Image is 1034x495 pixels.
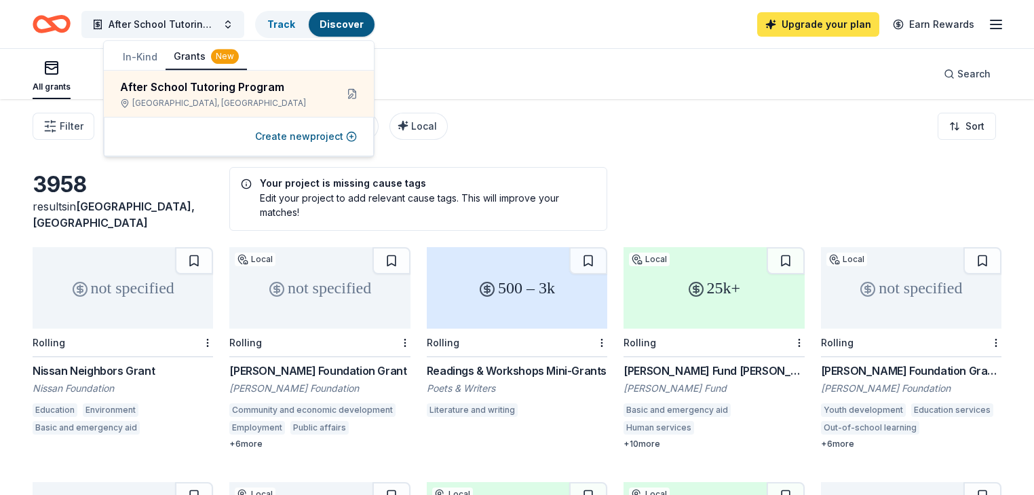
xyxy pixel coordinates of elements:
[229,337,262,348] div: Rolling
[965,118,984,134] span: Sort
[33,421,140,435] div: Basic and emergency aid
[821,337,854,348] div: Rolling
[33,200,195,230] span: [GEOGRAPHIC_DATA], [GEOGRAPHIC_DATA]
[320,18,364,30] a: Discover
[166,44,247,70] button: Grants
[229,247,410,329] div: not specified
[624,382,804,395] div: [PERSON_NAME] Fund
[33,403,77,417] div: Education
[411,120,437,132] span: Local
[427,403,518,417] div: Literature and writing
[427,247,607,329] div: 500 – 3k
[624,363,804,379] div: [PERSON_NAME] Fund [PERSON_NAME]
[629,253,670,266] div: Local
[33,198,213,231] div: results
[757,12,879,37] a: Upgrade your plan
[427,363,607,379] div: Readings & Workshops Mini-Grants
[821,247,1001,329] div: not specified
[241,191,596,219] div: Edit your project to add relevant cause tags. This will improve your matches!
[211,49,239,64] div: New
[938,113,996,140] button: Sort
[33,363,213,379] div: Nissan Neighbors Grant
[885,12,982,37] a: Earn Rewards
[624,247,804,329] div: 25k+
[120,79,325,95] div: After School Tutoring Program
[235,253,275,266] div: Local
[33,337,65,348] div: Rolling
[821,439,1001,450] div: + 6 more
[700,421,798,435] div: In-patient medical care
[60,118,83,134] span: Filter
[229,421,285,435] div: Employment
[911,403,993,417] div: Education services
[624,337,656,348] div: Rolling
[83,403,138,417] div: Environment
[33,81,71,92] div: All grants
[33,200,195,230] span: in
[81,11,244,38] button: After School Tutoring Program
[267,18,295,30] a: Track
[255,11,376,38] button: TrackDiscover
[389,113,448,140] button: Local
[109,16,217,33] span: After School Tutoring Program
[821,382,1001,395] div: [PERSON_NAME] Foundation
[826,253,867,266] div: Local
[241,179,596,188] h5: Your project is missing cause tags
[427,337,459,348] div: Rolling
[229,382,410,395] div: [PERSON_NAME] Foundation
[33,247,213,439] a: not specifiedRollingNissan Neighbors GrantNissan FoundationEducationEnvironmentBasic and emergenc...
[624,439,804,450] div: + 10 more
[821,421,919,435] div: Out-of-school learning
[427,382,607,395] div: Poets & Writers
[229,247,410,450] a: not specifiedLocalRolling[PERSON_NAME] Foundation Grant[PERSON_NAME] FoundationCommunity and econ...
[33,113,94,140] button: Filter
[229,363,410,379] div: [PERSON_NAME] Foundation Grant
[120,98,325,109] div: [GEOGRAPHIC_DATA], [GEOGRAPHIC_DATA]
[290,421,349,435] div: Public affairs
[33,247,213,329] div: not specified
[33,382,213,395] div: Nissan Foundation
[624,421,694,435] div: Human services
[33,54,71,99] button: All grants
[255,128,357,145] button: Create newproject
[957,66,991,82] span: Search
[821,403,906,417] div: Youth development
[115,45,166,69] button: In-Kind
[33,171,213,198] div: 3958
[33,8,71,40] a: Home
[427,247,607,421] a: 500 – 3kRollingReadings & Workshops Mini-GrantsPoets & WritersLiterature and writing
[821,363,1001,379] div: [PERSON_NAME] Foundation Grant Partners
[933,60,1001,88] button: Search
[821,247,1001,450] a: not specifiedLocalRolling[PERSON_NAME] Foundation Grant Partners[PERSON_NAME] FoundationYouth dev...
[229,403,396,417] div: Community and economic development
[624,403,731,417] div: Basic and emergency aid
[624,247,804,450] a: 25k+LocalRolling[PERSON_NAME] Fund [PERSON_NAME][PERSON_NAME] FundBasic and emergency aidHuman se...
[229,439,410,450] div: + 6 more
